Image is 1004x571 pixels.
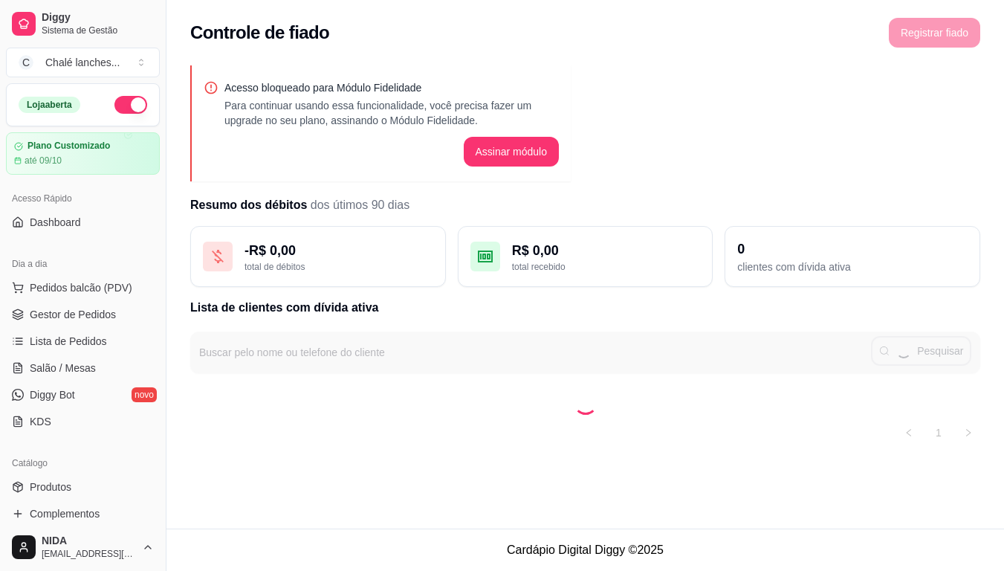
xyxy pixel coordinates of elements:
li: Next Page [956,421,980,445]
p: Para continuar usando essa funcionalidade, você precisa fazer um upgrade no seu plano, assinando ... [224,98,559,128]
a: Plano Customizadoaté 09/10 [6,132,160,175]
div: Dia a dia [6,252,160,276]
span: Sistema de Gestão [42,25,154,36]
button: Alterar Status [114,96,147,114]
button: Select a team [6,48,160,77]
span: left [904,428,913,437]
a: Diggy Botnovo [6,383,160,407]
div: Loading [574,391,597,415]
button: Assinar módulo [464,137,560,167]
div: R$ 0,00 [512,240,701,261]
a: Produtos [6,475,160,499]
span: Gestor de Pedidos [30,307,116,322]
span: right [964,428,973,437]
div: total recebido [512,261,701,273]
a: DiggySistema de Gestão [6,6,160,42]
div: Loja aberta [19,97,80,113]
button: right [956,421,980,445]
span: [EMAIL_ADDRESS][DOMAIN_NAME] [42,548,136,560]
div: Chalé lanches ... [45,55,120,70]
span: Lista de Pedidos [30,334,107,349]
a: KDS [6,410,160,433]
button: NIDA[EMAIL_ADDRESS][DOMAIN_NAME] [6,529,160,565]
span: Complementos [30,506,100,521]
a: Dashboard [6,210,160,234]
a: Salão / Mesas [6,356,160,380]
span: Dashboard [30,215,81,230]
div: clientes com dívida ativa [737,259,968,274]
a: Gestor de Pedidos [6,303,160,326]
div: - R$ 0,00 [244,240,433,261]
span: KDS [30,414,51,429]
span: Diggy Bot [30,387,75,402]
a: 1 [927,422,950,444]
span: dos útimos 90 dias [311,199,409,211]
p: Acesso bloqueado para Módulo Fidelidade [224,80,559,95]
article: Plano Customizado [27,141,110,152]
button: left [897,421,921,445]
div: total de débitos [244,261,433,273]
h2: Resumo dos débitos [190,196,980,214]
h2: Lista de clientes com dívida ativa [190,299,980,317]
span: Pedidos balcão (PDV) [30,280,132,295]
span: Salão / Mesas [30,361,96,375]
button: Pedidos balcão (PDV) [6,276,160,300]
span: NIDA [42,535,136,548]
a: Lista de Pedidos [6,329,160,353]
article: até 09/10 [25,155,62,167]
li: Previous Page [897,421,921,445]
div: Catálogo [6,451,160,475]
footer: Cardápio Digital Diggy © 2025 [166,529,1004,571]
div: Acesso Rápido [6,187,160,210]
li: 1 [927,421,950,445]
a: Complementos [6,502,160,526]
span: Produtos [30,480,71,494]
span: C [19,55,33,70]
span: Diggy [42,11,154,25]
h2: Controle de fiado [190,21,329,45]
div: 0 [737,239,968,259]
